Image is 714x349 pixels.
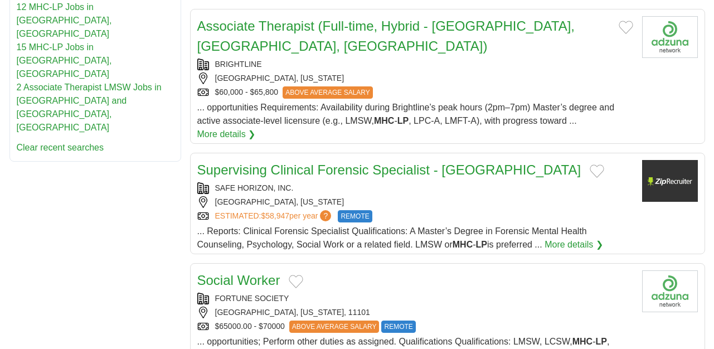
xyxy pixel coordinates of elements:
[289,321,380,333] span: ABOVE AVERAGE SALARY
[289,275,303,288] button: Add to favorite jobs
[590,164,604,178] button: Add to favorite jobs
[374,116,394,125] strong: MHC
[197,273,280,288] a: Social Worker
[453,240,473,249] strong: MHC
[642,160,698,202] img: Safe Horizon logo
[545,238,603,251] a: More details ❯
[197,72,633,84] div: [GEOGRAPHIC_DATA], [US_STATE]
[197,162,581,177] a: Supervising Clinical Forensic Specialist - [GEOGRAPHIC_DATA]
[572,337,592,346] strong: MHC
[642,16,698,58] img: Company logo
[197,293,633,304] div: FORTUNE SOCIETY
[197,196,633,208] div: [GEOGRAPHIC_DATA], [US_STATE]
[197,321,633,333] div: $65000.00 - $70000
[197,128,256,141] a: More details ❯
[197,59,633,70] div: BRIGHTLINE
[17,2,112,38] a: 12 MHC-LP Jobs in [GEOGRAPHIC_DATA], [GEOGRAPHIC_DATA]
[197,18,575,54] a: Associate Therapist (Full-time, Hybrid - [GEOGRAPHIC_DATA], [GEOGRAPHIC_DATA], [GEOGRAPHIC_DATA])
[338,210,372,222] span: REMOTE
[197,86,633,99] div: $60,000 - $65,800
[619,21,633,34] button: Add to favorite jobs
[17,42,112,79] a: 15 MHC-LP Jobs in [GEOGRAPHIC_DATA], [GEOGRAPHIC_DATA]
[17,143,104,152] a: Clear recent searches
[17,83,162,132] a: 2 Associate Therapist LMSW Jobs in [GEOGRAPHIC_DATA] and [GEOGRAPHIC_DATA], [GEOGRAPHIC_DATA]
[397,116,409,125] strong: LP
[595,337,606,346] strong: LP
[261,211,289,220] span: $58,947
[320,210,331,221] span: ?
[476,240,487,249] strong: LP
[197,307,633,318] div: [GEOGRAPHIC_DATA], [US_STATE], 11101
[283,86,373,99] span: ABOVE AVERAGE SALARY
[197,103,615,125] span: ... opportunities Requirements: Availability during Brightline’s peak hours (2pm–7pm) Master’s de...
[642,270,698,312] img: Company logo
[215,183,294,192] a: SAFE HORIZON, INC.
[197,226,587,249] span: ... Reports: Clinical Forensic Specialist Qualifications: A Master’s Degree in Forensic Mental He...
[215,210,334,222] a: ESTIMATED:$58,947per year?
[381,321,415,333] span: REMOTE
